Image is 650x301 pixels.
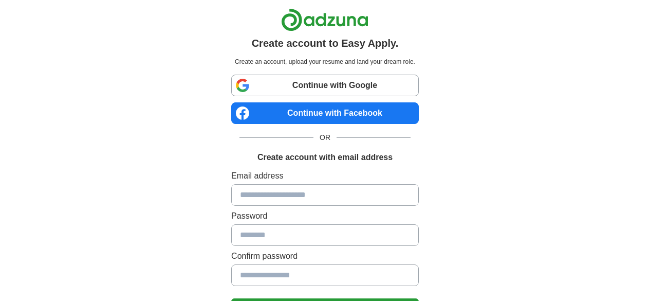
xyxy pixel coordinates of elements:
[231,250,419,262] label: Confirm password
[233,57,417,66] p: Create an account, upload your resume and land your dream role.
[281,8,368,31] img: Adzuna logo
[252,36,399,51] h1: Create account to Easy Apply.
[231,102,419,124] a: Continue with Facebook
[257,151,393,164] h1: Create account with email address
[313,132,337,143] span: OR
[231,210,419,222] label: Password
[231,75,419,96] a: Continue with Google
[231,170,419,182] label: Email address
